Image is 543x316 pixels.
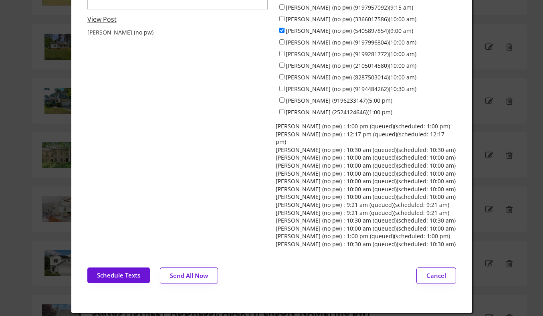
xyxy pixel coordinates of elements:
label: [PERSON_NAME] (no pw) (3366017586)(10:00 am) [286,15,416,23]
button: Cancel [416,267,456,284]
div: [PERSON_NAME] (no pw) : 12:17 pm (queued)(scheduled: 12:17 pm) [276,130,456,146]
label: [PERSON_NAME] (no pw) (9197996804)(10:00 am) [286,38,416,46]
div: [PERSON_NAME] (no pw) : 1:00 pm (queued)(scheduled: 1:00 pm) [276,232,450,240]
label: [PERSON_NAME] (no pw) (8287503014)(10:00 am) [286,73,416,81]
label: [PERSON_NAME] (2524124646)(1:00 pm) [286,108,392,116]
div: [PERSON_NAME] (no pw) : 1:00 pm (queued)(scheduled: 1:00 pm) [276,122,450,130]
div: [PERSON_NAME] (no pw) : 10:00 am (queued)(scheduled: 10:00 am) [276,225,456,233]
label: [PERSON_NAME] (no pw) (2105014580)(10:00 am) [286,62,416,69]
div: [PERSON_NAME] (no pw) : 10:00 am (queued)(scheduled: 10:00 am) [276,185,456,193]
div: [PERSON_NAME] (no pw) : 10:00 am (queued)(scheduled: 10:00 am) [276,170,456,178]
div: [PERSON_NAME] (no pw) : 10:00 am (queued)(scheduled: 10:00 am) [276,177,456,185]
div: [PERSON_NAME] (no pw) [87,28,153,36]
div: [PERSON_NAME] (no pw) : 9:21 am (queued)(scheduled: 9:21 am) [276,209,449,217]
button: Send All Now [160,267,218,284]
div: [PERSON_NAME] (no pw) : 10:30 am (queued)(scheduled: 10:30 am) [276,146,456,154]
label: [PERSON_NAME] (9196233147)(5:00 pm) [286,97,392,104]
button: Schedule Texts [87,267,150,283]
label: [PERSON_NAME] (no pw) (5405897854)(9:00 am) [286,27,413,34]
div: [PERSON_NAME] (no pw) : 10:30 am (queued)(scheduled: 10:30 am) [276,217,456,225]
div: [PERSON_NAME] (no pw) : 9:21 am (queued)(scheduled: 9:21 am) [276,201,449,209]
label: [PERSON_NAME] (no pw) (9194484262)(10:30 am) [286,85,416,93]
div: [PERSON_NAME] (no pw) : 10:00 am (queued)(scheduled: 10:00 am) [276,154,456,162]
label: [PERSON_NAME] (no pw) (9199281772)(10:00 am) [286,50,416,58]
div: [PERSON_NAME] (no pw) : 10:00 am (queued)(scheduled: 10:00 am) [276,162,456,170]
a: View Post [87,15,117,24]
div: [PERSON_NAME] (no pw) : 10:00 am (queued)(scheduled: 10:00 am) [276,193,456,201]
label: [PERSON_NAME] (no pw) (9197957092)(9:15 am) [286,4,413,11]
div: [PERSON_NAME] (no pw) : 10:30 am (queued)(scheduled: 10:30 am) [276,240,456,248]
